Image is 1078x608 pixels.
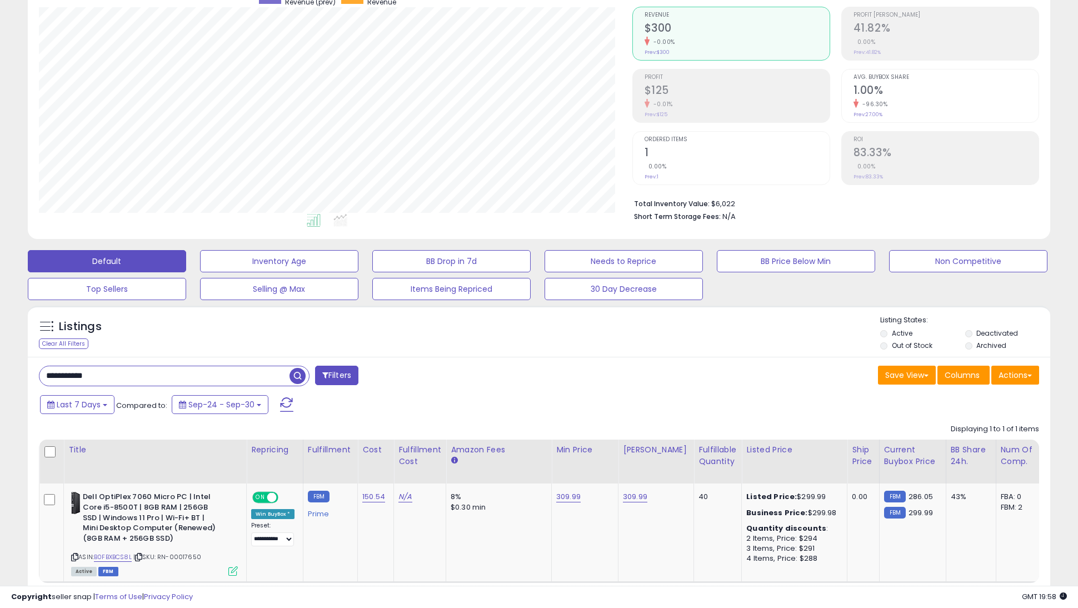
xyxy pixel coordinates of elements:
[645,22,830,37] h2: $300
[991,366,1039,385] button: Actions
[717,250,875,272] button: BB Price Below Min
[251,522,295,547] div: Preset:
[746,492,839,502] div: $299.99
[545,250,703,272] button: Needs to Reprice
[362,444,389,456] div: Cost
[94,552,132,562] a: B0FBXBCS8L
[854,162,876,171] small: 0.00%
[71,567,97,576] span: All listings currently available for purchase on Amazon
[68,444,242,456] div: Title
[884,507,906,519] small: FBM
[451,456,457,466] small: Amazon Fees.
[556,444,613,456] div: Min Price
[83,492,218,546] b: Dell OptiPlex 7060 Micro PC | Intel Core i5-8500T | 8GB RAM | 256GB SSD | Windows 11 Pro | Wi-Fi+...
[650,38,675,46] small: -0.00%
[698,444,737,467] div: Fulfillable Quantity
[746,523,826,534] b: Quantity discounts
[71,492,238,574] div: ASIN:
[308,505,349,519] div: Prime
[623,491,647,502] a: 309.99
[57,399,101,410] span: Last 7 Days
[645,173,658,180] small: Prev: 1
[200,278,358,300] button: Selling @ Max
[11,592,193,602] div: seller snap | |
[698,492,733,502] div: 40
[878,366,936,385] button: Save View
[40,395,114,414] button: Last 7 Days
[398,491,412,502] a: N/A
[892,341,932,350] label: Out of Stock
[746,508,839,518] div: $299.98
[645,146,830,161] h2: 1
[746,491,797,502] b: Listed Price:
[172,395,268,414] button: Sep-24 - Sep-30
[892,328,912,338] label: Active
[884,444,941,467] div: Current Buybox Price
[308,491,330,502] small: FBM
[1001,492,1037,502] div: FBA: 0
[650,100,673,108] small: -0.01%
[556,491,581,502] a: 309.99
[1001,444,1041,467] div: Num of Comp.
[634,212,721,221] b: Short Term Storage Fees:
[722,211,736,222] span: N/A
[1022,591,1067,602] span: 2025-10-9 19:58 GMT
[645,49,670,56] small: Prev: $300
[976,328,1018,338] label: Deactivated
[854,111,882,118] small: Prev: 27.00%
[976,341,1006,350] label: Archived
[634,199,710,208] b: Total Inventory Value:
[854,38,876,46] small: 0.00%
[951,424,1039,435] div: Displaying 1 to 1 of 1 items
[859,100,888,108] small: -96.30%
[188,399,254,410] span: Sep-24 - Sep-30
[909,491,933,502] span: 286.05
[854,74,1039,81] span: Avg. Buybox Share
[372,250,531,272] button: BB Drop in 7d
[28,250,186,272] button: Default
[746,534,839,544] div: 2 Items, Price: $294
[59,319,102,335] h5: Listings
[116,400,167,411] span: Compared to:
[937,366,990,385] button: Columns
[854,84,1039,99] h2: 1.00%
[746,544,839,554] div: 3 Items, Price: $291
[854,173,883,180] small: Prev: 83.33%
[645,84,830,99] h2: $125
[889,250,1047,272] button: Non Competitive
[451,502,543,512] div: $0.30 min
[951,444,991,467] div: BB Share 24h.
[98,567,118,576] span: FBM
[854,146,1039,161] h2: 83.33%
[945,370,980,381] span: Columns
[28,278,186,300] button: Top Sellers
[451,492,543,502] div: 8%
[634,196,1031,210] li: $6,022
[200,250,358,272] button: Inventory Age
[253,493,267,502] span: ON
[852,444,874,467] div: Ship Price
[1001,502,1037,512] div: FBM: 2
[71,492,80,514] img: 41ul2qrpAvL._SL40_.jpg
[251,509,295,519] div: Win BuyBox *
[909,507,933,518] span: 299.99
[880,315,1050,326] p: Listing States:
[95,591,142,602] a: Terms of Use
[251,444,298,456] div: Repricing
[645,74,830,81] span: Profit
[545,278,703,300] button: 30 Day Decrease
[852,492,870,502] div: 0.00
[854,49,881,56] small: Prev: 41.82%
[308,444,353,456] div: Fulfillment
[854,12,1039,18] span: Profit [PERSON_NAME]
[277,493,295,502] span: OFF
[623,444,689,456] div: [PERSON_NAME]
[144,591,193,602] a: Privacy Policy
[398,444,441,467] div: Fulfillment Cost
[645,111,667,118] small: Prev: $125
[39,338,88,349] div: Clear All Filters
[746,507,807,518] b: Business Price:
[951,492,987,502] div: 43%
[362,491,385,502] a: 150.54
[133,552,201,561] span: | SKU: RN-00017650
